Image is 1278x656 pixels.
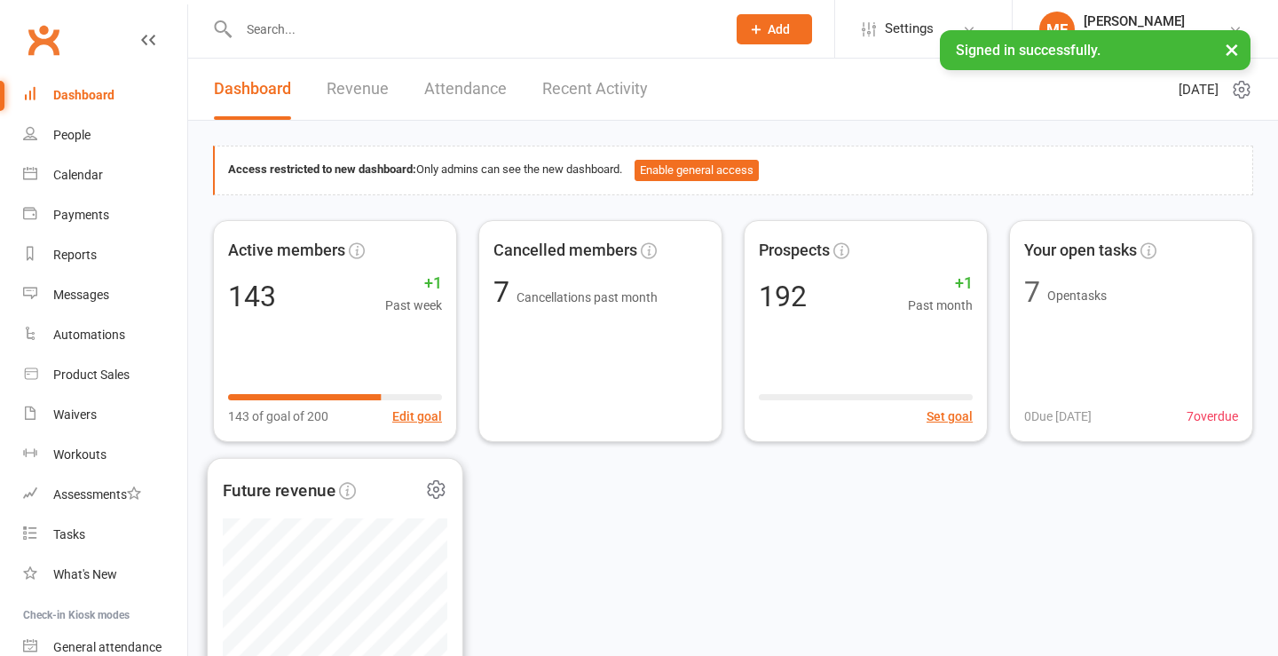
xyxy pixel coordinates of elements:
[635,160,759,181] button: Enable general access
[327,59,389,120] a: Revenue
[1039,12,1075,47] div: MF
[908,296,973,315] span: Past month
[53,128,91,142] div: People
[768,22,790,36] span: Add
[493,275,517,309] span: 7
[392,407,442,426] button: Edit goal
[53,368,130,382] div: Product Sales
[23,235,187,275] a: Reports
[908,271,973,296] span: +1
[53,168,103,182] div: Calendar
[228,238,345,264] span: Active members
[493,238,637,264] span: Cancelled members
[385,271,442,296] span: +1
[759,282,807,311] div: 192
[1084,29,1185,45] div: MFIIT
[228,282,276,311] div: 143
[517,290,658,304] span: Cancellations past month
[214,59,291,120] a: Dashboard
[1084,13,1185,29] div: [PERSON_NAME]
[885,9,934,49] span: Settings
[23,75,187,115] a: Dashboard
[927,407,973,426] button: Set goal
[737,14,812,44] button: Add
[23,155,187,195] a: Calendar
[53,208,109,222] div: Payments
[23,275,187,315] a: Messages
[23,315,187,355] a: Automations
[228,160,1239,181] div: Only admins can see the new dashboard.
[23,115,187,155] a: People
[1179,79,1219,100] span: [DATE]
[1024,407,1092,426] span: 0 Due [DATE]
[53,487,141,502] div: Assessments
[759,238,830,264] span: Prospects
[53,527,85,541] div: Tasks
[223,477,335,503] span: Future revenue
[23,435,187,475] a: Workouts
[1024,238,1137,264] span: Your open tasks
[542,59,648,120] a: Recent Activity
[23,355,187,395] a: Product Sales
[956,42,1100,59] span: Signed in successfully.
[23,515,187,555] a: Tasks
[1187,407,1238,426] span: 7 overdue
[233,17,714,42] input: Search...
[23,195,187,235] a: Payments
[23,395,187,435] a: Waivers
[53,288,109,302] div: Messages
[21,18,66,62] a: Clubworx
[53,407,97,422] div: Waivers
[23,475,187,515] a: Assessments
[1024,278,1040,306] div: 7
[53,88,114,102] div: Dashboard
[424,59,507,120] a: Attendance
[385,296,442,315] span: Past week
[1216,30,1248,68] button: ×
[53,447,106,462] div: Workouts
[228,407,328,426] span: 143 of goal of 200
[53,640,162,654] div: General attendance
[1047,288,1107,303] span: Open tasks
[53,328,125,342] div: Automations
[23,555,187,595] a: What's New
[228,162,416,176] strong: Access restricted to new dashboard:
[53,248,97,262] div: Reports
[53,567,117,581] div: What's New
